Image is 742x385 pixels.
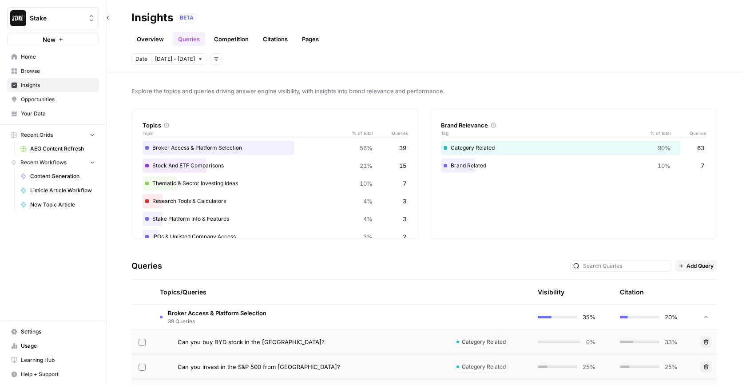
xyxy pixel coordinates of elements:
[441,141,706,155] div: Category Related
[363,214,373,223] span: 4%
[143,212,408,226] div: Stake Platform Info & Features
[7,64,99,78] a: Browse
[7,107,99,121] a: Your Data
[131,260,162,272] h3: Queries
[168,318,266,325] span: 39 Queries
[30,145,95,153] span: AEO Content Refresh
[177,13,197,22] div: BETA
[675,260,717,272] button: Add Query
[7,128,99,142] button: Recent Grids
[620,280,644,304] div: Citation
[701,161,704,170] span: 7
[7,156,99,169] button: Recent Workflows
[143,141,408,155] div: Broker Access & Platform Selection
[168,309,266,318] span: Broker Access & Platform Selection
[403,232,406,241] span: 2
[160,280,439,304] div: Topics/Queries
[209,32,254,46] a: Competition
[403,179,406,188] span: 7
[135,55,147,63] span: Date
[399,161,406,170] span: 15
[20,159,67,167] span: Recent Workflows
[143,230,408,244] div: IPOs & Unlisted Company Access
[21,356,95,364] span: Learning Hub
[583,262,668,270] input: Search Queries
[665,362,678,371] span: 25%
[258,32,293,46] a: Citations
[671,130,706,137] span: Queries
[7,325,99,339] a: Settings
[143,159,408,173] div: Stock And ETF Comparisons
[360,161,373,170] span: 21%
[399,143,406,152] span: 39
[21,342,95,350] span: Usage
[21,110,95,118] span: Your Data
[665,313,678,321] span: 20%
[21,370,95,378] span: Help + Support
[155,55,195,63] span: [DATE] - [DATE]
[30,172,95,180] span: Content Generation
[143,194,408,208] div: Research Tools & Calculators
[583,313,595,321] span: 35%
[21,328,95,336] span: Settings
[7,353,99,367] a: Learning Hub
[585,337,595,346] span: 0%
[16,183,99,198] a: Listicle Article Workflow
[178,337,325,346] span: Can you buy BYD stock in the [GEOGRAPHIC_DATA]?
[462,363,506,371] span: Category Related
[16,169,99,183] a: Content Generation
[7,33,99,46] button: New
[16,142,99,156] a: AEO Content Refresh
[686,262,714,270] span: Add Query
[7,367,99,381] button: Help + Support
[665,337,678,346] span: 33%
[403,214,406,223] span: 3
[538,288,564,297] div: Visibility
[658,161,671,170] span: 10%
[21,53,95,61] span: Home
[441,121,706,130] div: Brand Relevance
[30,14,83,23] span: Stake
[21,67,95,75] span: Browse
[20,131,53,139] span: Recent Grids
[441,159,706,173] div: Brand Related
[363,197,373,206] span: 4%
[373,130,408,137] span: Queries
[151,53,207,65] button: [DATE] - [DATE]
[360,179,373,188] span: 10%
[644,130,671,137] span: % of total
[16,198,99,212] a: New Topic Article
[297,32,324,46] a: Pages
[21,81,95,89] span: Insights
[131,32,169,46] a: Overview
[173,32,205,46] a: Queries
[131,87,717,95] span: Explore the topics and queries driving answer engine visibility, with insights into brand relevan...
[30,187,95,194] span: Listicle Article Workflow
[143,130,346,137] span: Topic
[143,121,408,130] div: Topics
[131,11,173,25] div: Insights
[7,339,99,353] a: Usage
[697,143,704,152] span: 63
[43,35,56,44] span: New
[360,143,373,152] span: 56%
[7,92,99,107] a: Opportunities
[143,176,408,191] div: Thematic & Sector Investing Ideas
[363,232,373,241] span: 3%
[7,78,99,92] a: Insights
[7,50,99,64] a: Home
[178,362,340,371] span: Can you invest in the S&P 500 from [GEOGRAPHIC_DATA]?
[583,362,595,371] span: 25%
[403,197,406,206] span: 3
[658,143,671,152] span: 90%
[21,95,95,103] span: Opportunities
[462,338,506,346] span: Category Related
[7,7,99,29] button: Workspace: Stake
[10,10,26,26] img: Stake Logo
[441,130,644,137] span: Tag
[346,130,373,137] span: % of total
[30,201,95,209] span: New Topic Article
